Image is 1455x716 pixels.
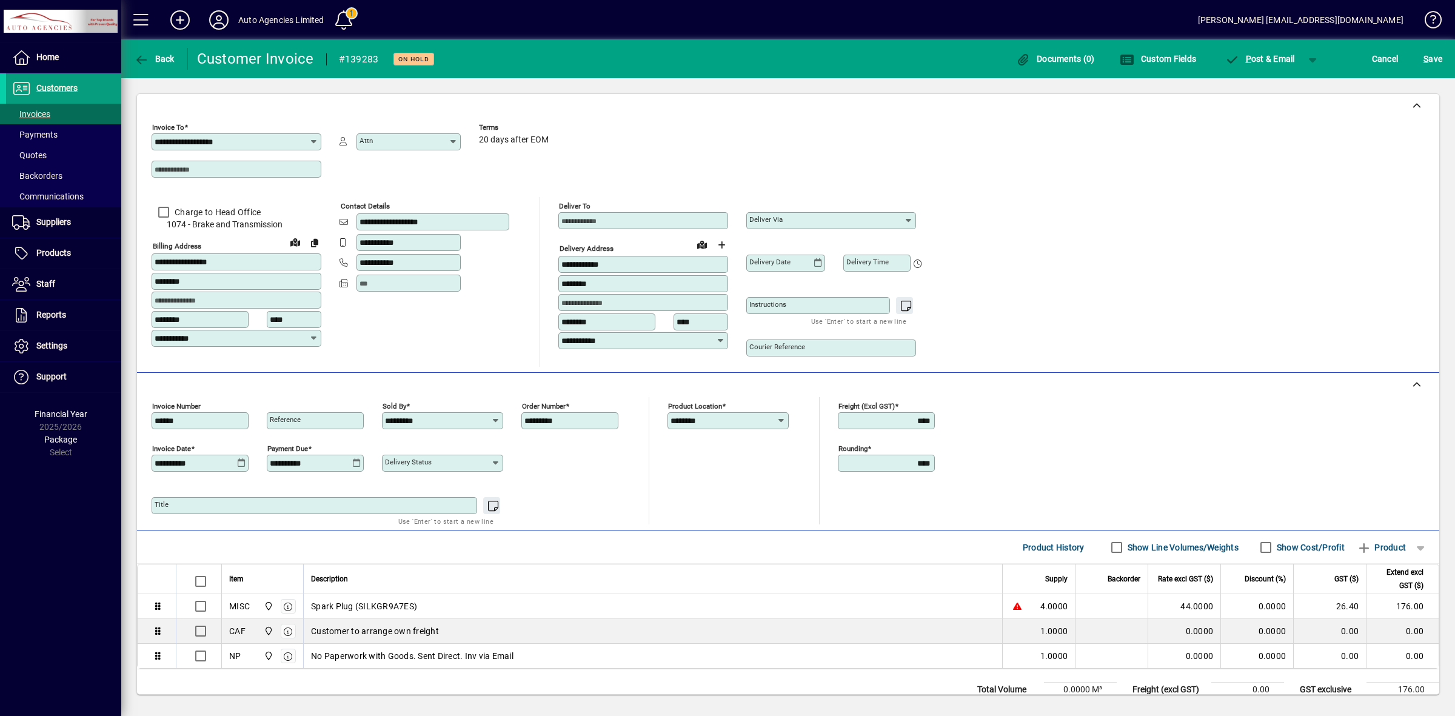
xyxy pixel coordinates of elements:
td: 0.00 [1366,619,1439,644]
mat-label: Product location [668,402,722,410]
a: Payments [6,124,121,145]
app-page-header-button: Back [121,48,188,70]
button: Add [161,9,199,31]
a: Staff [6,269,121,299]
a: View on map [692,235,712,254]
td: 0.00 [1211,683,1284,697]
span: Spark Plug (SILKGR9A7ES) [311,600,417,612]
span: Package [44,435,77,444]
button: Save [1420,48,1445,70]
button: Post & Email [1219,48,1301,70]
span: ave [1423,49,1442,69]
span: Settings [36,341,67,350]
span: S [1423,54,1428,64]
span: Cancel [1372,49,1399,69]
span: Product [1357,538,1406,557]
span: Terms [479,124,552,132]
button: Choose address [712,235,731,255]
div: 0.0000 [1156,625,1213,637]
a: Support [6,362,121,392]
span: Suppliers [36,217,71,227]
mat-hint: Use 'Enter' to start a new line [811,314,906,328]
mat-label: Courier Reference [749,343,805,351]
button: Cancel [1369,48,1402,70]
span: ost & Email [1225,54,1295,64]
div: 0.0000 [1156,650,1213,662]
span: Quotes [12,150,47,160]
mat-label: Attn [360,136,373,145]
a: Backorders [6,166,121,186]
a: Knowledge Base [1416,2,1440,42]
span: Product History [1023,538,1085,557]
a: Suppliers [6,207,121,238]
td: Freight (excl GST) [1126,683,1211,697]
button: Product History [1018,537,1089,558]
span: Rangiora [261,649,275,663]
span: Customer to arrange own freight [311,625,439,637]
span: Customers [36,83,78,93]
td: 0.0000 [1220,619,1293,644]
mat-label: Delivery status [385,458,432,466]
span: Documents (0) [1016,54,1095,64]
span: Products [36,248,71,258]
span: Rangiora [261,600,275,613]
span: Invoices [12,109,50,119]
span: 1074 - Brake and Transmission [152,218,321,231]
span: No Paperwork with Goods. Sent Direct. Inv via Email [311,650,513,662]
span: Discount (%) [1245,572,1286,586]
td: 0.00 [1293,619,1366,644]
button: Custom Fields [1117,48,1199,70]
mat-label: Reference [270,415,301,424]
span: Payments [12,130,58,139]
td: 176.00 [1366,683,1439,697]
span: 20 days after EOM [479,135,549,145]
a: Quotes [6,145,121,166]
div: 44.0000 [1156,600,1213,612]
mat-label: Delivery time [846,258,889,266]
div: Customer Invoice [197,49,314,69]
span: Staff [36,279,55,289]
div: MISC [229,600,250,612]
button: Documents (0) [1013,48,1098,70]
mat-label: Deliver via [749,215,783,224]
td: 0.00 [1366,644,1439,668]
span: Communications [12,192,84,201]
span: Item [229,572,244,586]
mat-label: Freight (excl GST) [838,402,895,410]
mat-label: Order number [522,402,566,410]
span: Financial Year [35,409,87,419]
a: Reports [6,300,121,330]
button: Profile [199,9,238,31]
span: Support [36,372,67,381]
mat-label: Rounding [838,444,868,453]
button: Copy to Delivery address [305,233,324,252]
mat-label: Instructions [749,300,786,309]
div: CAF [229,625,246,637]
mat-label: Sold by [383,402,406,410]
span: GST ($) [1334,572,1359,586]
span: Extend excl GST ($) [1374,566,1423,592]
a: Products [6,238,121,269]
span: Back [134,54,175,64]
span: P [1246,54,1251,64]
td: Total Volume [971,683,1044,697]
mat-label: Invoice To [152,123,184,132]
td: 26.40 [1293,594,1366,619]
span: Backorders [12,171,62,181]
span: 4.0000 [1040,600,1068,612]
mat-label: Invoice date [152,444,191,453]
a: Settings [6,331,121,361]
td: 0.0000 [1220,594,1293,619]
label: Show Line Volumes/Weights [1125,541,1239,554]
div: #139283 [339,50,379,69]
a: Invoices [6,104,121,124]
td: 176.00 [1366,594,1439,619]
span: Reports [36,310,66,320]
div: NP [229,650,241,662]
div: Auto Agencies Limited [238,10,324,30]
a: Communications [6,186,121,207]
div: [PERSON_NAME] [EMAIL_ADDRESS][DOMAIN_NAME] [1198,10,1403,30]
td: GST exclusive [1294,683,1366,697]
mat-label: Invoice number [152,402,201,410]
button: Product [1351,537,1412,558]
